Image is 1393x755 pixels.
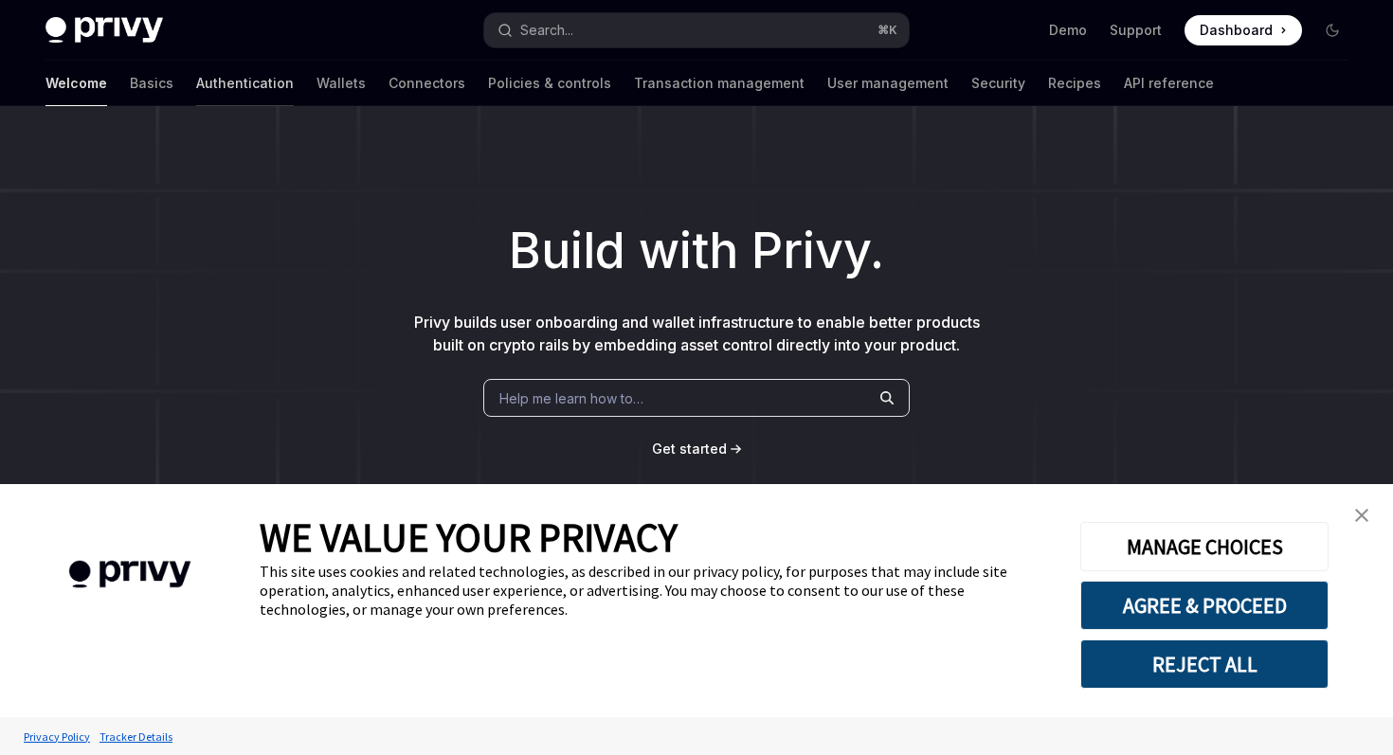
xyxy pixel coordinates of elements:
div: This site uses cookies and related technologies, as described in our privacy policy, for purposes... [260,562,1052,619]
a: Recipes [1048,61,1101,106]
a: Transaction management [634,61,805,106]
a: close banner [1343,496,1381,534]
span: WE VALUE YOUR PRIVACY [260,512,678,562]
span: ⌘ K [877,23,897,38]
div: Search... [520,19,573,42]
a: Get started [652,440,727,458]
a: Basics [130,61,173,106]
a: Security [971,61,1025,106]
a: Welcome [45,61,107,106]
button: Search...⌘K [484,13,908,47]
span: Get started [652,440,727,457]
a: Authentication [196,61,294,106]
a: Privacy Policy [19,720,95,753]
button: Toggle dark mode [1317,15,1348,45]
a: Tracker Details [95,720,177,753]
img: company logo [28,533,231,616]
button: MANAGE CHOICES [1080,522,1329,571]
img: dark logo [45,17,163,44]
h1: Build with Privy. [30,214,1363,288]
button: REJECT ALL [1080,639,1329,689]
span: Dashboard [1200,21,1273,40]
a: Policies & controls [488,61,611,106]
a: Support [1110,21,1162,40]
a: Dashboard [1185,15,1302,45]
a: Wallets [317,61,366,106]
a: User management [827,61,949,106]
a: Connectors [389,61,465,106]
img: close banner [1355,509,1368,522]
a: Demo [1049,21,1087,40]
span: Help me learn how to… [499,388,643,408]
button: AGREE & PROCEED [1080,581,1329,630]
span: Privy builds user onboarding and wallet infrastructure to enable better products built on crypto ... [414,313,980,354]
a: API reference [1124,61,1214,106]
